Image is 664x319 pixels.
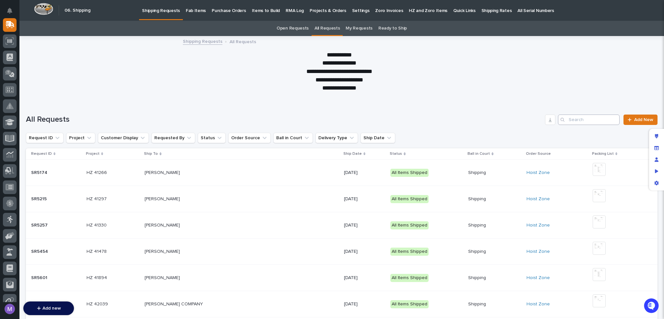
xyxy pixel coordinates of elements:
[87,300,109,307] p: HZ 42039
[390,221,429,229] div: All Items Shipped
[31,300,50,307] p: SR5704
[54,128,56,133] span: •
[145,169,181,176] p: [PERSON_NAME]
[592,150,614,157] p: Packing List
[344,196,385,202] p: [DATE]
[4,153,38,164] a: 📖Help Docs
[20,111,53,116] span: [PERSON_NAME]
[110,74,118,82] button: Start new chat
[468,169,487,176] p: Shipping
[22,79,82,84] div: We're available if you need us!
[26,291,658,317] tr: SR5704SR5704 HZ 42039HZ 42039 [PERSON_NAME] COMPANY[PERSON_NAME] COMPANY [DATE]All Items ShippedS...
[6,36,118,46] p: How can we help?
[390,169,429,177] div: All Items Shipped
[6,72,18,84] img: 1736555164131-43832dd5-751b-4058-ba23-39d91318e5a0
[31,274,49,281] p: SR5601
[526,150,551,157] p: Order Source
[145,248,181,254] p: [PERSON_NAME]
[468,248,487,254] p: Shipping
[145,300,204,307] p: [PERSON_NAME] COMPANY
[26,115,542,124] h1: All Requests
[57,128,71,133] span: [DATE]
[13,155,35,162] span: Help Docs
[183,37,222,45] a: Shipping Requests
[57,111,71,116] span: [DATE]
[6,26,118,36] p: Welcome 👋
[651,177,662,189] div: App settings
[527,223,550,228] a: Hoist Zone
[390,150,402,157] p: Status
[151,133,195,143] button: Requested By
[98,133,149,143] button: Customer Display
[198,133,226,143] button: Status
[643,298,661,315] iframe: Open customer support
[527,301,550,307] a: Hoist Zone
[623,115,658,125] a: Add New
[343,150,362,157] p: Ship Date
[468,221,487,228] p: Shipping
[31,169,49,176] p: SR5174
[390,274,429,282] div: All Items Shipped
[390,300,429,308] div: All Items Shipped
[558,115,620,125] input: Search
[344,170,385,176] p: [DATE]
[344,275,385,281] p: [DATE]
[361,133,395,143] button: Ship Date
[344,249,385,254] p: [DATE]
[6,94,43,100] div: Past conversations
[65,8,90,13] h2: 06. Shipping
[31,221,49,228] p: SR5257
[273,133,313,143] button: Ball in Court
[390,195,429,203] div: All Items Shipped
[87,169,108,176] p: HZ 41266
[468,150,490,157] p: Ball in Court
[468,274,487,281] p: Shipping
[26,212,658,239] tr: SR5257SR5257 HZ 41330HZ 41330 [PERSON_NAME][PERSON_NAME] [DATE]All Items ShippedShippingShipping ...
[378,21,407,36] a: Ready to Ship
[87,248,108,254] p: HZ 41478
[3,302,17,316] button: users-avatar
[3,4,17,18] button: Notifications
[527,196,550,202] a: Hoist Zone
[26,239,658,265] tr: SR5454SR5454 HZ 41478HZ 41478 [PERSON_NAME][PERSON_NAME] [DATE]All Items ShippedShippingShipping ...
[145,221,181,228] p: [PERSON_NAME]
[315,133,358,143] button: Delivery Type
[23,301,74,315] button: Add new
[6,6,19,19] img: Stacker
[26,133,64,143] button: Request ID
[20,128,53,133] span: [PERSON_NAME]
[344,301,385,307] p: [DATE]
[527,275,550,281] a: Hoist Zone
[54,111,56,116] span: •
[314,21,340,36] a: All Requests
[26,265,658,291] tr: SR5601SR5601 HZ 41894HZ 41894 [PERSON_NAME][PERSON_NAME] [DATE]All Items ShippedShippingShipping ...
[13,111,18,116] img: 1736555164131-43832dd5-751b-4058-ba23-39d91318e5a0
[145,195,181,202] p: [PERSON_NAME]
[651,166,662,177] div: Preview as
[46,171,78,176] a: Powered byPylon
[390,248,429,256] div: All Items Shipped
[31,195,48,202] p: SR5215
[468,300,487,307] p: Shipping
[634,117,653,122] span: Add New
[26,186,658,212] tr: SR5215SR5215 HZ 41297HZ 41297 [PERSON_NAME][PERSON_NAME] [DATE]All Items ShippedShippingShipping ...
[651,154,662,166] div: Manage users
[346,21,373,36] a: My Requests
[17,52,107,59] input: Clear
[87,195,108,202] p: HZ 41297
[22,72,106,79] div: Start new chat
[65,171,78,176] span: Pylon
[101,93,118,101] button: See all
[230,38,256,45] p: All Requests
[468,195,487,202] p: Shipping
[66,133,95,143] button: Project
[651,142,662,154] div: Manage fields and data
[34,3,53,15] img: Workspace Logo
[651,130,662,142] div: Edit layout
[6,104,17,115] img: Brittany
[344,223,385,228] p: [DATE]
[31,150,52,157] p: Request ID
[86,150,100,157] p: Project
